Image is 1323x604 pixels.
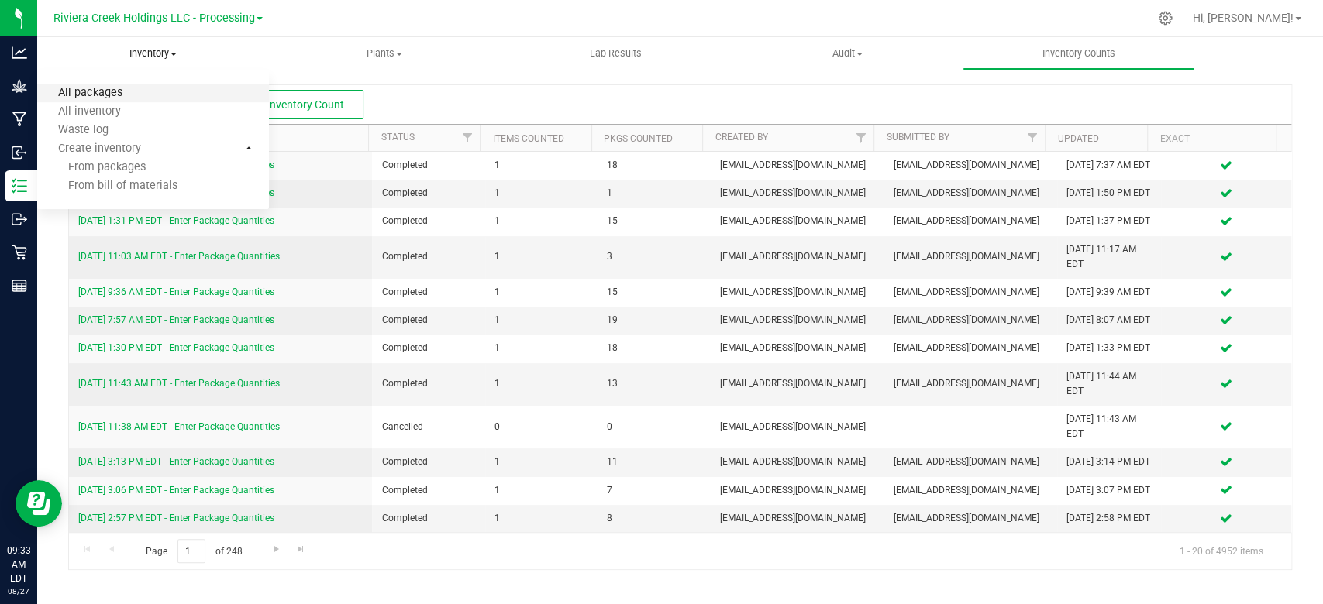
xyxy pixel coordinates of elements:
[1057,133,1098,144] a: Updated
[37,37,269,70] a: Inventory All packages All inventory Waste log Create inventory From packages From bill of materials
[37,87,143,100] span: All packages
[1167,539,1276,562] span: 1 - 20 of 4952 items
[720,376,875,391] span: [EMAIL_ADDRESS][DOMAIN_NAME]
[381,483,475,498] span: Completed
[37,161,146,174] span: From packages
[381,420,475,434] span: Cancelled
[1066,186,1152,201] div: [DATE] 1:50 PM EDT
[78,215,274,226] a: [DATE] 1:31 PM EDT - Enter Package Quantities
[494,313,588,328] span: 1
[12,245,27,260] inline-svg: Retail
[269,37,501,70] a: Plants
[381,341,475,355] span: Completed
[720,341,875,355] span: [EMAIL_ADDRESS][DOMAIN_NAME]
[12,278,27,293] inline-svg: Reports
[1066,341,1152,355] div: [DATE] 1:33 PM EDT
[381,186,475,201] span: Completed
[381,214,475,228] span: Completed
[494,158,588,173] span: 1
[607,376,701,391] span: 13
[720,511,875,526] span: [EMAIL_ADDRESS][DOMAIN_NAME]
[78,342,274,353] a: [DATE] 1:30 PM EDT - Enter Package Quantities
[78,251,280,262] a: [DATE] 11:03 AM EDT - Enter Package Quantities
[454,125,480,151] a: Filter
[494,376,588,391] span: 1
[720,186,875,201] span: [EMAIL_ADDRESS][DOMAIN_NAME]
[607,249,701,264] span: 3
[893,186,1048,201] span: [EMAIL_ADDRESS][DOMAIN_NAME]
[1066,214,1152,228] div: [DATE] 1:37 PM EDT
[607,420,701,434] span: 0
[37,124,129,137] span: Waste log
[607,455,701,469] span: 11
[720,158,875,173] span: [EMAIL_ADDRESS][DOMAIN_NAME]
[500,37,732,70] a: Lab Results
[78,378,280,389] a: [DATE] 11:43 AM EDT - Enter Package Quantities
[607,158,701,173] span: 18
[720,285,875,300] span: [EMAIL_ADDRESS][DOMAIN_NAME]
[222,90,363,119] button: New Inventory Count
[1066,483,1152,498] div: [DATE] 3:07 PM EDT
[381,313,475,328] span: Completed
[7,544,30,585] p: 09:33 AM EDT
[886,132,949,142] a: Submitted By
[720,214,875,228] span: [EMAIL_ADDRESS][DOMAIN_NAME]
[494,186,588,201] span: 1
[270,46,500,60] span: Plants
[78,456,274,467] a: [DATE] 3:13 PM EDT - Enter Package Quantities
[494,214,588,228] span: 1
[715,132,768,142] a: Created By
[893,285,1048,300] span: [EMAIL_ADDRESS][DOMAIN_NAME]
[1156,11,1175,26] div: Manage settings
[177,539,205,563] input: 1
[37,142,162,156] span: Create inventory
[290,539,312,560] a: Go to the last page
[494,420,588,434] span: 0
[607,285,701,300] span: 15
[893,341,1048,355] span: [EMAIL_ADDRESS][DOMAIN_NAME]
[607,483,701,498] span: 7
[732,37,963,70] a: Audit
[607,341,701,355] span: 18
[12,45,27,60] inline-svg: Analytics
[720,420,875,434] span: [EMAIL_ADDRESS][DOMAIN_NAME]
[37,105,142,118] span: All inventory
[12,145,27,160] inline-svg: Inbound
[7,585,30,597] p: 08/27
[607,313,701,328] span: 19
[12,211,27,227] inline-svg: Outbound
[37,46,269,60] span: Inventory
[607,186,701,201] span: 1
[78,287,274,297] a: [DATE] 9:36 AM EDT - Enter Package Quantities
[893,158,1048,173] span: [EMAIL_ADDRESS][DOMAIN_NAME]
[569,46,663,60] span: Lab Results
[1022,46,1136,60] span: Inventory Counts
[494,341,588,355] span: 1
[1066,242,1152,272] div: [DATE] 11:17 AM EDT
[720,483,875,498] span: [EMAIL_ADDRESS][DOMAIN_NAME]
[53,12,255,25] span: Riviera Creek Holdings LLC - Processing
[1066,412,1152,441] div: [DATE] 11:43 AM EDT
[720,249,875,264] span: [EMAIL_ADDRESS][DOMAIN_NAME]
[1019,125,1045,151] a: Filter
[78,314,274,325] a: [DATE] 7:57 AM EDT - Enter Package Quantities
[494,285,588,300] span: 1
[16,480,62,527] iframe: Resource center
[607,511,701,526] span: 8
[893,313,1048,328] span: [EMAIL_ADDRESS][DOMAIN_NAME]
[1066,511,1152,526] div: [DATE] 2:58 PM EDT
[265,539,288,560] a: Go to the next page
[1066,369,1152,399] div: [DATE] 11:44 AM EDT
[381,455,475,469] span: Completed
[893,455,1048,469] span: [EMAIL_ADDRESS][DOMAIN_NAME]
[893,483,1048,498] span: [EMAIL_ADDRESS][DOMAIN_NAME]
[78,421,280,432] a: [DATE] 11:38 AM EDT - Enter Package Quantities
[720,313,875,328] span: [EMAIL_ADDRESS][DOMAIN_NAME]
[1066,313,1152,328] div: [DATE] 8:07 AM EDT
[381,376,475,391] span: Completed
[381,285,475,300] span: Completed
[381,249,475,264] span: Completed
[494,455,588,469] span: 1
[381,132,415,142] a: Status
[133,539,255,563] span: Page of 248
